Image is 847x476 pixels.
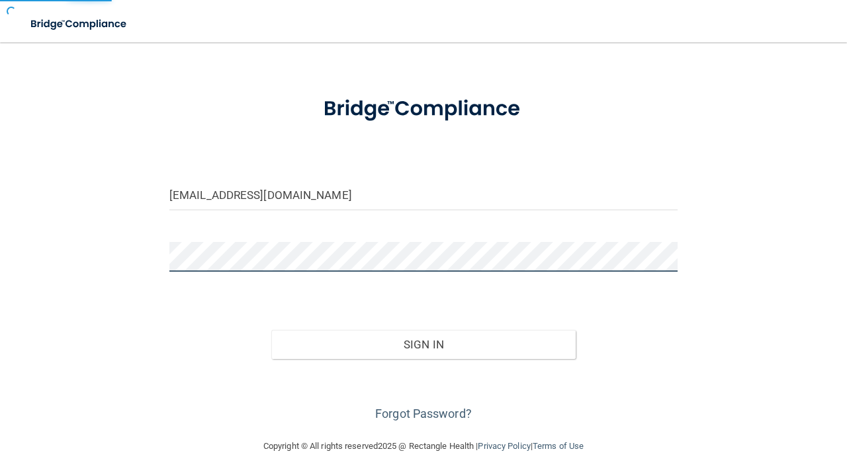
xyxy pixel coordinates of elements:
[533,441,584,451] a: Terms of Use
[478,441,530,451] a: Privacy Policy
[375,407,472,420] a: Forgot Password?
[302,82,546,136] img: bridge_compliance_login_screen.278c3ca4.svg
[20,11,139,38] img: bridge_compliance_login_screen.278c3ca4.svg
[169,180,678,210] input: Email
[271,330,576,359] button: Sign In
[182,425,665,467] div: Copyright © All rights reserved 2025 @ Rectangle Health | |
